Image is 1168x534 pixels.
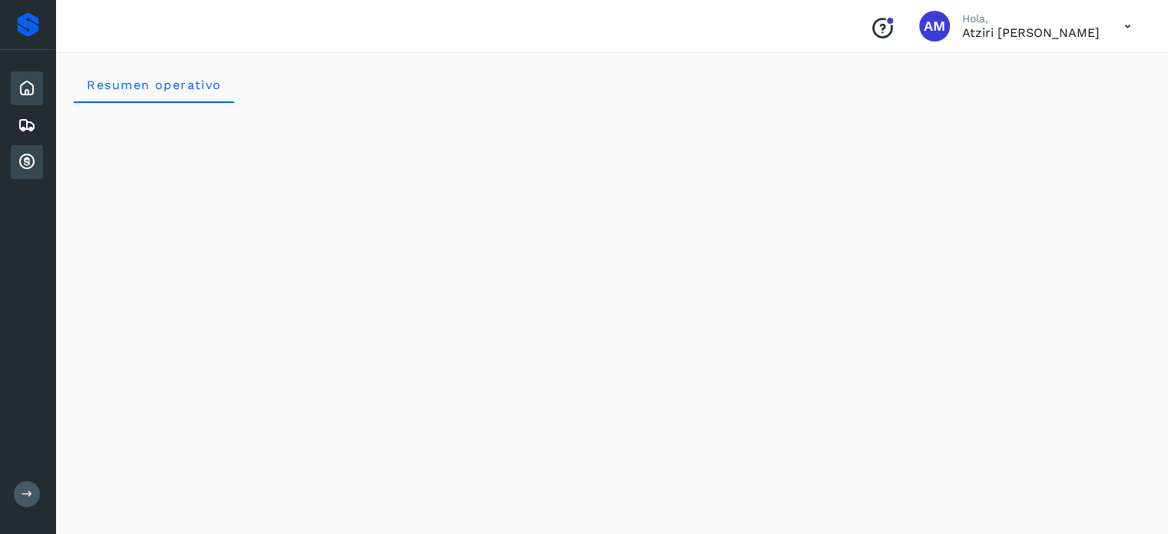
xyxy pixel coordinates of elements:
p: Hola, [962,12,1100,25]
p: Atziri Mireya Rodriguez Arreola [962,25,1100,40]
div: Inicio [11,71,43,105]
div: Embarques [11,108,43,142]
div: Cuentas por cobrar [11,145,43,179]
span: Resumen operativo [86,78,222,92]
